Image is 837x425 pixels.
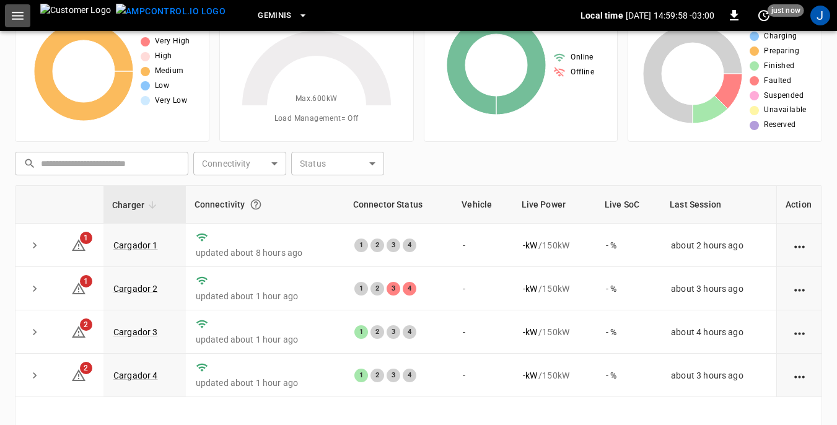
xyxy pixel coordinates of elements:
[764,60,794,72] span: Finished
[354,239,368,252] div: 1
[810,6,830,25] div: profile-icon
[453,224,512,267] td: -
[196,377,335,389] p: updated about 1 hour ago
[196,247,335,259] p: updated about 8 hours ago
[523,326,586,338] div: / 150 kW
[196,333,335,346] p: updated about 1 hour ago
[116,4,226,19] img: ampcontrol.io logo
[25,323,44,341] button: expand row
[523,239,586,252] div: / 150 kW
[296,93,338,105] span: Max. 600 kW
[596,267,661,310] td: - %
[523,239,537,252] p: - kW
[387,369,400,382] div: 3
[258,9,292,23] span: Geminis
[155,65,183,77] span: Medium
[113,370,158,380] a: Cargador 4
[523,283,537,295] p: - kW
[80,362,92,374] span: 2
[596,310,661,354] td: - %
[764,104,806,116] span: Unavailable
[370,325,384,339] div: 2
[661,310,776,354] td: about 4 hours ago
[155,80,169,92] span: Low
[40,4,111,27] img: Customer Logo
[354,369,368,382] div: 1
[403,369,416,382] div: 4
[113,284,158,294] a: Cargador 2
[155,50,172,63] span: High
[453,354,512,397] td: -
[661,354,776,397] td: about 3 hours ago
[80,232,92,244] span: 1
[661,224,776,267] td: about 2 hours ago
[274,113,359,125] span: Load Management = Off
[155,35,190,48] span: Very High
[523,283,586,295] div: / 150 kW
[25,236,44,255] button: expand row
[596,186,661,224] th: Live SoC
[453,267,512,310] td: -
[403,282,416,296] div: 4
[113,240,158,250] a: Cargador 1
[764,90,804,102] span: Suspended
[387,282,400,296] div: 3
[792,283,807,295] div: action cell options
[764,119,795,131] span: Reserved
[523,369,586,382] div: / 150 kW
[370,282,384,296] div: 2
[80,318,92,331] span: 2
[25,366,44,385] button: expand row
[344,186,454,224] th: Connector Status
[754,6,774,25] button: set refresh interval
[25,279,44,298] button: expand row
[155,95,187,107] span: Very Low
[661,186,776,224] th: Last Session
[581,9,623,22] p: Local time
[403,325,416,339] div: 4
[764,45,799,58] span: Preparing
[403,239,416,252] div: 4
[626,9,714,22] p: [DATE] 14:59:58 -03:00
[370,369,384,382] div: 2
[513,186,596,224] th: Live Power
[113,327,158,337] a: Cargador 3
[195,193,336,216] div: Connectivity
[71,283,86,292] a: 1
[71,370,86,380] a: 2
[354,282,368,296] div: 1
[453,310,512,354] td: -
[764,75,791,87] span: Faulted
[764,30,797,43] span: Charging
[792,326,807,338] div: action cell options
[253,4,313,28] button: Geminis
[571,66,594,79] span: Offline
[245,193,267,216] button: Connection between the charger and our software.
[71,326,86,336] a: 2
[571,51,593,64] span: Online
[370,239,384,252] div: 2
[792,239,807,252] div: action cell options
[80,275,92,287] span: 1
[354,325,368,339] div: 1
[196,290,335,302] p: updated about 1 hour ago
[776,186,822,224] th: Action
[523,326,537,338] p: - kW
[112,198,160,212] span: Charger
[792,369,807,382] div: action cell options
[661,267,776,310] td: about 3 hours ago
[523,369,537,382] p: - kW
[596,354,661,397] td: - %
[768,4,804,17] span: just now
[71,239,86,249] a: 1
[387,239,400,252] div: 3
[453,186,512,224] th: Vehicle
[596,224,661,267] td: - %
[387,325,400,339] div: 3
